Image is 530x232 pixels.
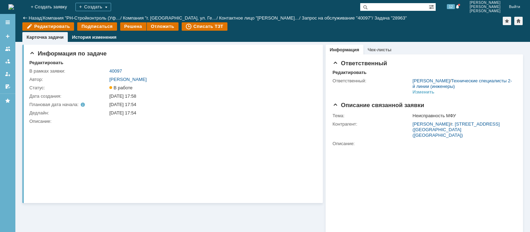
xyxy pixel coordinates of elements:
span: Описание связанной заявки [333,102,424,108]
a: Запрос на обслуживание "40097" [302,15,372,21]
span: Информация по задаче [29,50,107,57]
div: [DATE] 17:54 [109,102,313,107]
span: Ответственный [333,60,387,67]
div: / [123,15,219,21]
div: В рамках заявки: [29,68,108,74]
div: Дедлайн: [29,110,108,116]
span: [PERSON_NAME] [470,9,501,13]
a: Создать заявку [2,31,13,42]
div: Контрагент: [333,121,411,127]
a: Заявки в моей ответственности [2,56,13,67]
a: Информация [330,47,359,52]
div: Автор: [29,77,108,82]
div: Задача "28963" [375,15,407,21]
a: 40097 [109,68,122,74]
a: Мои согласования [2,81,13,92]
div: Тема: [333,113,411,119]
div: [DATE] 17:58 [109,93,313,99]
div: / [413,78,513,89]
a: Контактное лицо "[PERSON_NAME]… [219,15,299,21]
img: logo [8,4,14,10]
div: | [42,15,43,20]
div: Редактировать [29,60,63,66]
div: Ответственный: [333,78,411,84]
div: Плановая дата начала: [29,102,100,107]
div: Изменить [413,89,435,95]
a: Мои заявки [2,68,13,80]
a: г. [STREET_ADDRESS] ([GEOGRAPHIC_DATA] ([GEOGRAPHIC_DATA]) [413,121,500,138]
a: Заявки на командах [2,43,13,54]
span: [PERSON_NAME] [470,1,501,5]
span: [PERSON_NAME] [470,5,501,9]
a: Технические специалисты 2-й линии (инженеры) [413,78,512,89]
div: Неисправность МФУ [413,113,513,119]
a: История изменения [72,35,116,40]
a: [PERSON_NAME] [413,78,450,83]
div: Создать [75,3,111,11]
a: Перейти на домашнюю страницу [8,4,14,10]
a: Компания "РН-Стройконтроль (Уф… [43,15,121,21]
div: Описание: [29,119,314,124]
div: / [413,121,513,138]
a: Карточка задачи [27,35,64,40]
div: / [43,15,123,21]
div: Дата создания: [29,93,108,99]
div: / [302,15,375,21]
div: Редактировать [333,70,366,75]
span: Расширенный поиск [429,3,436,10]
a: Компания "г. [GEOGRAPHIC_DATA], ул. Ге… [123,15,217,21]
span: 12 [447,4,455,9]
div: [DATE] 17:54 [109,110,313,116]
a: Назад [29,15,42,21]
div: / [219,15,302,21]
div: Статус: [29,85,108,91]
div: Описание: [333,141,514,147]
div: Сделать домашней страницей [514,17,523,25]
span: В работе [109,85,132,90]
a: [PERSON_NAME] [413,121,450,127]
div: Добавить в избранное [503,17,511,25]
a: Чек-листы [368,47,391,52]
a: [PERSON_NAME] [109,77,147,82]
